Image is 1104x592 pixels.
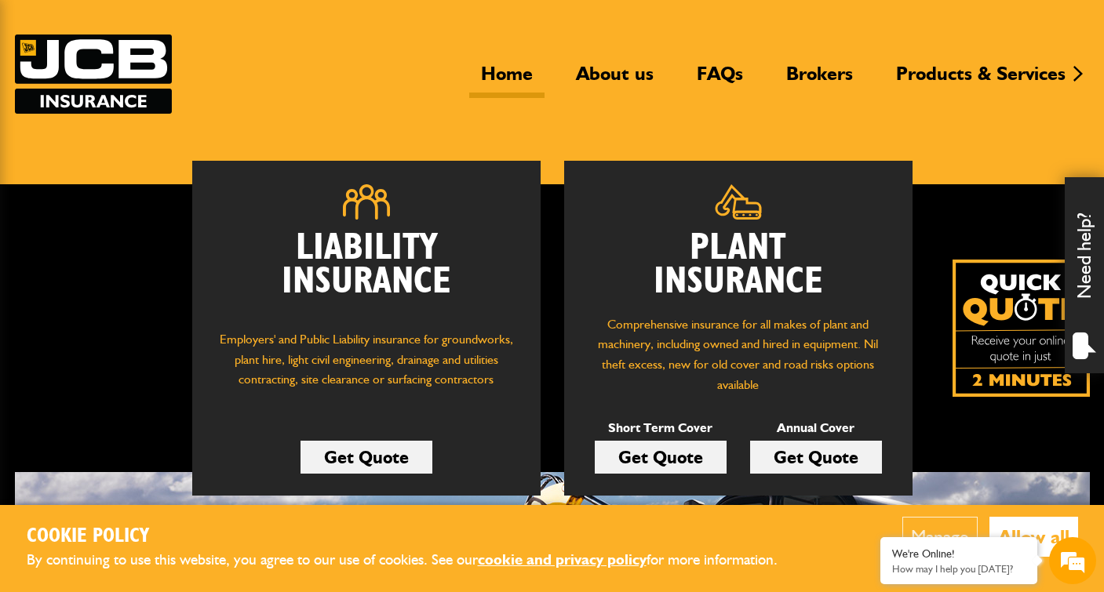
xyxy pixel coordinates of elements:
a: cookie and privacy policy [478,550,647,568]
h2: Liability Insurance [216,231,517,314]
p: By continuing to use this website, you agree to our use of cookies. See our for more information. [27,548,803,572]
a: About us [564,62,665,98]
p: Annual Cover [750,418,882,438]
p: Employers' and Public Liability insurance for groundworks, plant hire, light civil engineering, d... [216,329,517,405]
a: Brokers [774,62,865,98]
button: Allow all [989,517,1078,557]
a: Get Quote [750,441,882,474]
a: Get Quote [595,441,727,474]
a: Get Quote [301,441,432,474]
img: JCB Insurance Services logo [15,35,172,114]
a: Get your insurance quote isn just 2-minutes [953,260,1090,397]
div: We're Online! [892,547,1026,561]
h2: Cookie Policy [27,525,803,549]
div: Need help? [1065,177,1104,373]
img: Quick Quote [953,260,1090,397]
p: Comprehensive insurance for all makes of plant and machinery, including owned and hired in equipm... [588,314,889,394]
a: Home [469,62,545,98]
a: FAQs [685,62,755,98]
a: Products & Services [884,62,1077,98]
p: Short Term Cover [595,418,727,438]
button: Manage [902,517,978,557]
a: JCB Insurance Services [15,35,172,114]
h2: Plant Insurance [588,231,889,299]
p: How may I help you today? [892,563,1026,575]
